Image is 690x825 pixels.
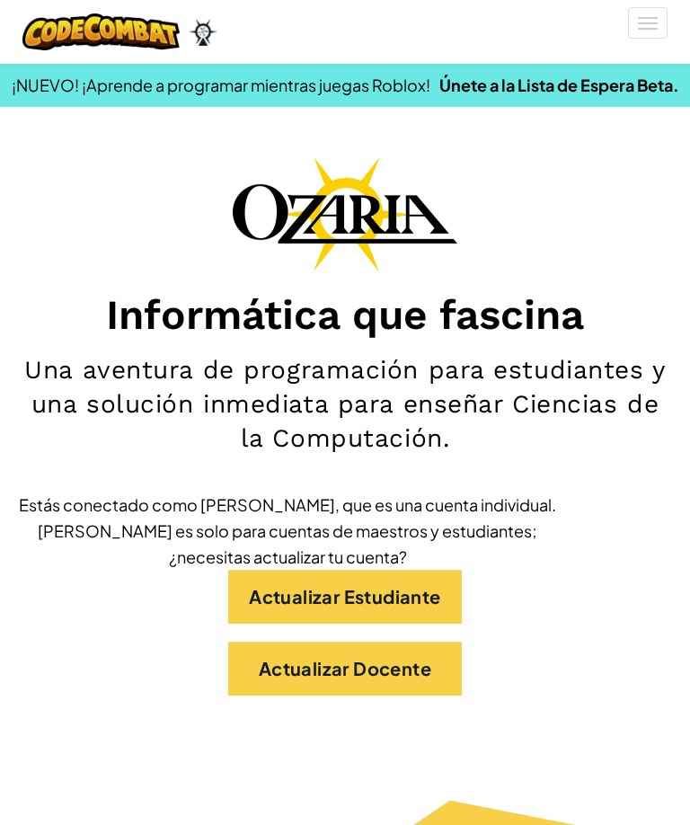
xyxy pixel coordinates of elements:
[18,353,672,456] h2: Una aventura de programación para estudiantes y una solución inmediata para enseñar Ciencias de l...
[12,75,430,95] span: ¡NUEVO! ¡Aprende a programar mientras juegas Roblox!
[439,75,679,95] a: Únete a la Lista de Espera Beta.
[189,19,217,46] img: Ozaria
[18,289,672,340] h1: Informática que fascina
[233,156,457,271] img: Ozaria branding logo
[228,570,462,624] a: Actualizar Estudiante
[228,642,462,696] a: Actualizar Docente
[18,492,557,570] div: Estás conectado como [PERSON_NAME], que es una cuenta individual. [PERSON_NAME] es solo para cuen...
[22,13,180,50] img: CodeCombat logo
